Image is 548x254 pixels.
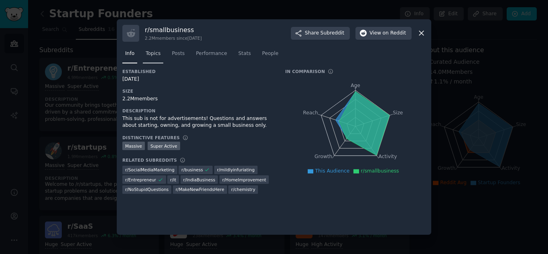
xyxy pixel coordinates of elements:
span: View [369,30,406,37]
button: Viewon Reddit [355,27,412,40]
a: Performance [193,47,230,64]
h3: Distinctive Features [122,135,180,140]
span: r/ chemistry [231,187,255,192]
span: r/ MakeNewFriendsHere [176,187,224,192]
a: People [259,47,281,64]
span: r/ HomeImprovement [222,177,266,183]
tspan: Size [393,110,403,115]
a: Stats [235,47,254,64]
span: r/ Entrepreneur [125,177,156,183]
span: r/smallbusiness [361,168,399,174]
span: People [262,50,278,57]
span: r/ NoStupidQuestions [125,187,168,192]
button: ShareSubreddit [291,27,350,40]
span: on Reddit [383,30,406,37]
span: Stats [238,50,251,57]
div: [DATE] [122,76,274,83]
h3: Size [122,88,274,94]
span: r/ SocialMediaMarketing [125,167,175,173]
h3: Description [122,108,274,114]
h3: r/ smallbusiness [145,26,202,34]
div: Massive [122,142,145,150]
span: Performance [196,50,227,57]
tspan: Growth [315,154,332,159]
a: Posts [169,47,187,64]
div: 2.2M members [122,96,274,103]
h3: In Comparison [285,69,325,74]
h3: Related Subreddits [122,157,177,163]
tspan: Activity [379,154,397,159]
span: Share [305,30,344,37]
span: Posts [172,50,185,57]
div: 2.2M members since [DATE] [145,35,202,41]
a: Info [122,47,137,64]
span: Topics [146,50,160,57]
tspan: Age [351,83,360,88]
h3: Established [122,69,274,74]
tspan: Reach [303,110,318,115]
span: r/ it [170,177,176,183]
span: r/ mildlyinfuriating [217,167,255,173]
span: r/ business [181,167,203,173]
span: Info [125,50,134,57]
a: Topics [143,47,163,64]
div: This sub is not for advertisements! Questions and answers about starting, owning, and growing a s... [122,115,274,129]
span: r/ IndiaBusiness [183,177,215,183]
div: Super Active [148,142,180,150]
span: Subreddit [321,30,344,37]
span: This Audience [315,168,349,174]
